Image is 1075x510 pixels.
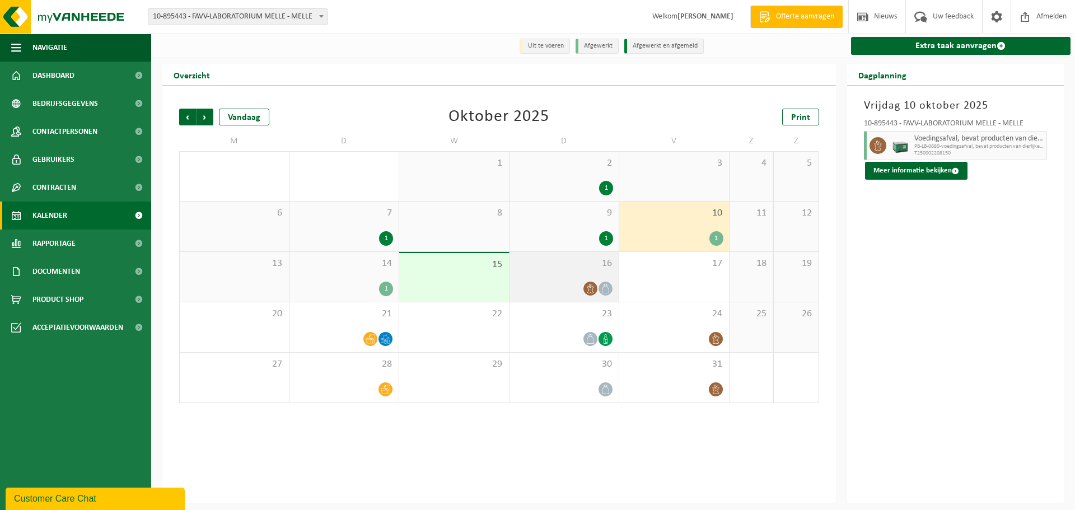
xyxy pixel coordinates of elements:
[735,258,768,270] span: 18
[515,358,614,371] span: 30
[735,157,768,170] span: 4
[779,308,812,320] span: 26
[510,131,620,151] td: D
[162,64,221,86] h2: Overzicht
[625,207,723,219] span: 10
[599,231,613,246] div: 1
[791,113,810,122] span: Print
[185,358,283,371] span: 27
[847,64,918,86] h2: Dagplanning
[405,358,503,371] span: 29
[914,150,1044,157] span: T250002208150
[295,358,394,371] span: 28
[576,39,619,54] li: Afgewerkt
[619,131,730,151] td: V
[185,308,283,320] span: 20
[515,308,614,320] span: 23
[779,207,812,219] span: 12
[730,131,774,151] td: Z
[405,308,503,320] span: 22
[864,97,1048,114] h3: Vrijdag 10 oktober 2025
[148,9,327,25] span: 10-895443 - FAVV-LABORATORIUM MELLE - MELLE
[625,308,723,320] span: 24
[179,131,289,151] td: M
[625,358,723,371] span: 31
[892,137,909,154] img: PB-LB-0680-HPE-GN-01
[735,308,768,320] span: 25
[677,12,733,21] strong: [PERSON_NAME]
[32,174,76,202] span: Contracten
[32,286,83,314] span: Product Shop
[32,314,123,341] span: Acceptatievoorwaarden
[32,258,80,286] span: Documenten
[379,282,393,296] div: 1
[448,109,549,125] div: Oktober 2025
[295,207,394,219] span: 7
[295,258,394,270] span: 14
[289,131,400,151] td: D
[379,231,393,246] div: 1
[625,157,723,170] span: 3
[520,39,570,54] li: Uit te voeren
[32,118,97,146] span: Contactpersonen
[32,146,74,174] span: Gebruikers
[32,230,76,258] span: Rapportage
[515,207,614,219] span: 9
[295,308,394,320] span: 21
[179,109,196,125] span: Vorige
[405,157,503,170] span: 1
[625,258,723,270] span: 17
[851,37,1071,55] a: Extra taak aanvragen
[32,90,98,118] span: Bedrijfsgegevens
[185,207,283,219] span: 6
[405,207,503,219] span: 8
[782,109,819,125] a: Print
[219,109,269,125] div: Vandaag
[32,34,67,62] span: Navigatie
[779,157,812,170] span: 5
[197,109,213,125] span: Volgende
[515,157,614,170] span: 2
[599,181,613,195] div: 1
[185,258,283,270] span: 13
[914,143,1044,150] span: PB-LB-0680-voedingsafval, bevat producten van dierlijke oors
[773,11,837,22] span: Offerte aanvragen
[515,258,614,270] span: 16
[6,485,187,510] iframe: chat widget
[32,202,67,230] span: Kalender
[865,162,968,180] button: Meer informatie bekijken
[864,120,1048,131] div: 10-895443 - FAVV-LABORATORIUM MELLE - MELLE
[405,259,503,271] span: 15
[148,8,328,25] span: 10-895443 - FAVV-LABORATORIUM MELLE - MELLE
[399,131,510,151] td: W
[774,131,819,151] td: Z
[735,207,768,219] span: 11
[709,231,723,246] div: 1
[32,62,74,90] span: Dashboard
[750,6,843,28] a: Offerte aanvragen
[779,258,812,270] span: 19
[914,134,1044,143] span: Voedingsafval, bevat producten van dierlijke oorsprong, gemengde verpakking (exclusief glas), cat...
[624,39,704,54] li: Afgewerkt en afgemeld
